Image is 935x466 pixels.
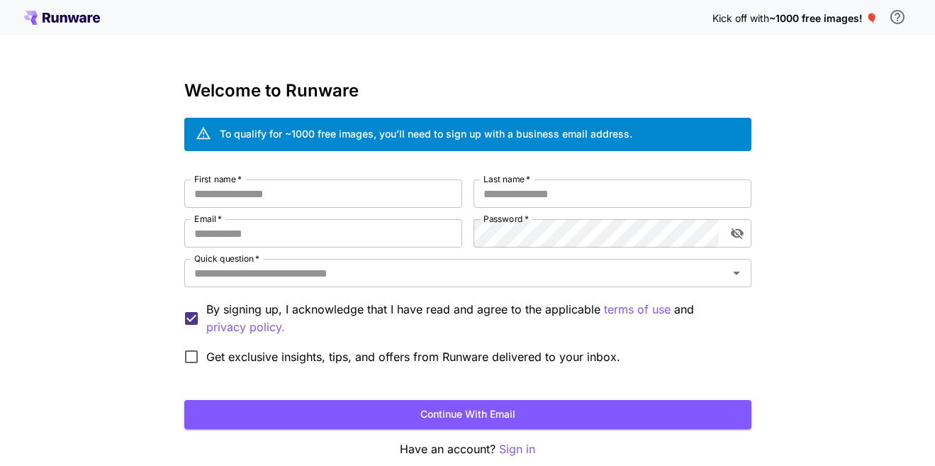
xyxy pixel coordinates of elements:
[206,318,285,336] button: By signing up, I acknowledge that I have read and agree to the applicable terms of use and
[220,126,632,141] div: To qualify for ~1000 free images, you’ll need to sign up with a business email address.
[483,173,530,185] label: Last name
[769,12,878,24] span: ~1000 free images! 🎈
[604,301,671,318] p: terms of use
[883,3,912,31] button: In order to qualify for free credit, you need to sign up with a business email address and click ...
[724,221,750,246] button: toggle password visibility
[194,173,242,185] label: First name
[184,81,751,101] h3: Welcome to Runware
[194,253,259,265] label: Quick question
[206,301,740,336] p: By signing up, I acknowledge that I have read and agree to the applicable and
[184,440,751,458] p: Have an account?
[712,12,769,24] span: Kick off with
[483,213,529,225] label: Password
[206,348,620,365] span: Get exclusive insights, tips, and offers from Runware delivered to your inbox.
[194,213,222,225] label: Email
[727,263,746,283] button: Open
[604,301,671,318] button: By signing up, I acknowledge that I have read and agree to the applicable and privacy policy.
[499,440,535,458] button: Sign in
[206,318,285,336] p: privacy policy.
[184,400,751,429] button: Continue with email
